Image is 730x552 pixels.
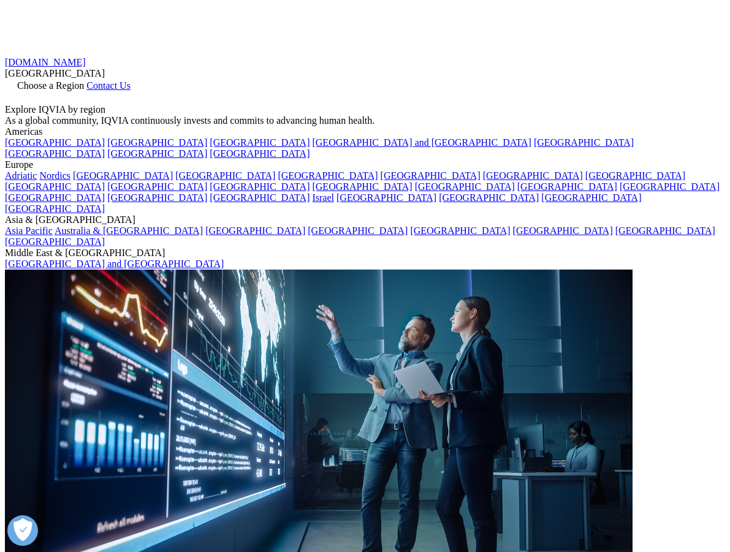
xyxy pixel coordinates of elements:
a: [GEOGRAPHIC_DATA] [107,148,207,159]
a: [GEOGRAPHIC_DATA] [5,148,105,159]
a: [GEOGRAPHIC_DATA] [336,192,436,203]
a: [GEOGRAPHIC_DATA] [210,148,310,159]
a: [GEOGRAPHIC_DATA] [175,170,275,181]
div: Asia & [GEOGRAPHIC_DATA] [5,214,725,225]
a: [GEOGRAPHIC_DATA] [439,192,539,203]
a: [GEOGRAPHIC_DATA] [5,192,105,203]
a: Asia Pacific [5,225,53,236]
a: [GEOGRAPHIC_DATA] [381,170,481,181]
a: [GEOGRAPHIC_DATA] [5,236,105,247]
a: [GEOGRAPHIC_DATA] [410,225,510,236]
a: Adriatic [5,170,37,181]
div: [GEOGRAPHIC_DATA] [5,68,725,79]
a: [DOMAIN_NAME] [5,57,86,67]
a: [GEOGRAPHIC_DATA] [210,192,310,203]
a: [GEOGRAPHIC_DATA] [415,181,515,192]
a: [GEOGRAPHIC_DATA] [107,192,207,203]
a: [GEOGRAPHIC_DATA] [585,170,685,181]
span: Choose a Region [17,80,84,91]
a: [GEOGRAPHIC_DATA] and [GEOGRAPHIC_DATA] [5,259,224,269]
a: [GEOGRAPHIC_DATA] [517,181,617,192]
a: [GEOGRAPHIC_DATA] [107,181,207,192]
div: Europe [5,159,725,170]
a: [GEOGRAPHIC_DATA] [5,181,105,192]
a: [GEOGRAPHIC_DATA] and [GEOGRAPHIC_DATA] [312,137,531,148]
a: [GEOGRAPHIC_DATA] [210,137,310,148]
a: [GEOGRAPHIC_DATA] [308,225,408,236]
a: [GEOGRAPHIC_DATA] [513,225,613,236]
a: [GEOGRAPHIC_DATA] [483,170,583,181]
div: As a global community, IQVIA continuously invests and commits to advancing human health. [5,115,725,126]
a: Australia & [GEOGRAPHIC_DATA] [55,225,203,236]
a: [GEOGRAPHIC_DATA] [541,192,641,203]
a: Contact Us [86,80,131,91]
a: Nordics [39,170,70,181]
a: [GEOGRAPHIC_DATA] [205,225,305,236]
a: [GEOGRAPHIC_DATA] [107,137,207,148]
button: Open Preferences [7,515,38,546]
a: [GEOGRAPHIC_DATA] [615,225,715,236]
a: [GEOGRAPHIC_DATA] [534,137,634,148]
div: Middle East & [GEOGRAPHIC_DATA] [5,248,725,259]
div: Explore IQVIA by region [5,104,725,115]
a: [GEOGRAPHIC_DATA] [620,181,720,192]
a: [GEOGRAPHIC_DATA] [312,181,412,192]
div: Americas [5,126,725,137]
a: [GEOGRAPHIC_DATA] [210,181,310,192]
a: [GEOGRAPHIC_DATA] [278,170,378,181]
a: [GEOGRAPHIC_DATA] [73,170,173,181]
a: [GEOGRAPHIC_DATA] [5,137,105,148]
a: [GEOGRAPHIC_DATA] [5,203,105,214]
a: Israel [312,192,334,203]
